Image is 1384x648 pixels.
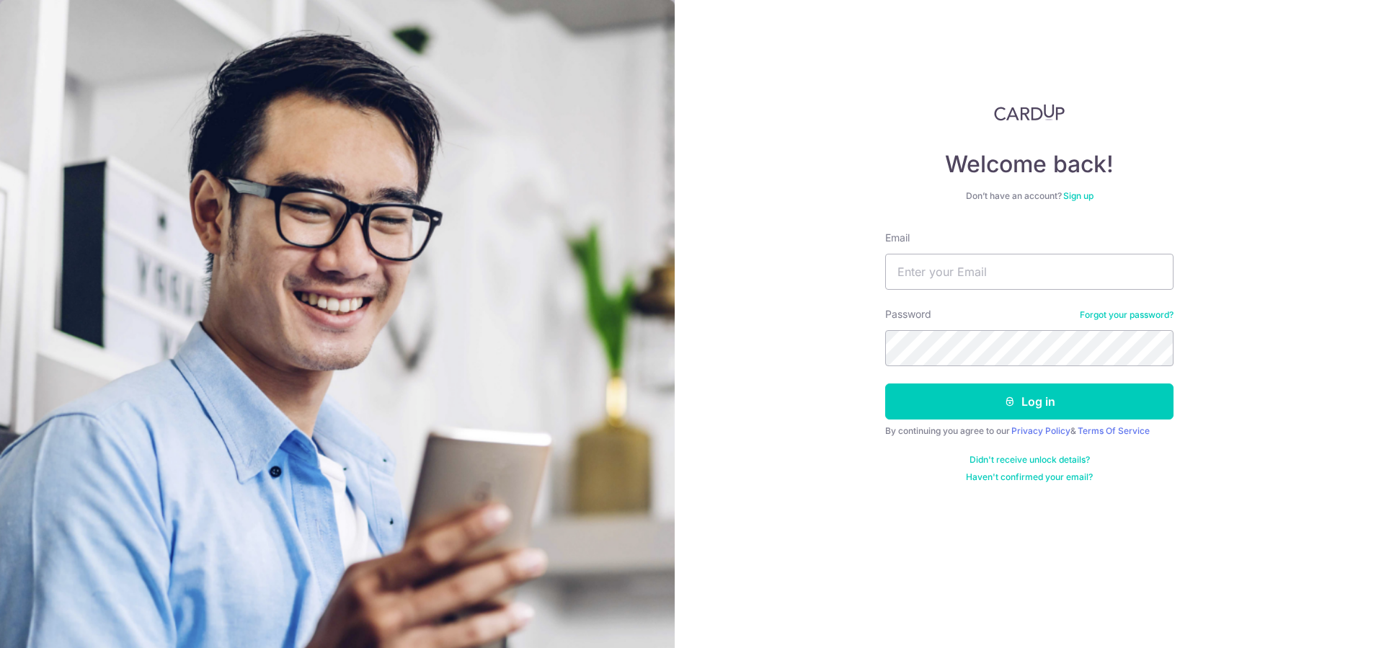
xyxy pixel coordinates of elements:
button: Log in [885,383,1174,420]
div: Don’t have an account? [885,190,1174,202]
label: Password [885,307,931,321]
div: By continuing you agree to our & [885,425,1174,437]
a: Sign up [1063,190,1094,201]
a: Terms Of Service [1078,425,1150,436]
img: CardUp Logo [994,104,1065,121]
a: Forgot your password? [1080,309,1174,321]
h4: Welcome back! [885,150,1174,179]
a: Privacy Policy [1011,425,1070,436]
a: Haven't confirmed your email? [966,471,1093,483]
label: Email [885,231,910,245]
input: Enter your Email [885,254,1174,290]
a: Didn't receive unlock details? [970,454,1090,466]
